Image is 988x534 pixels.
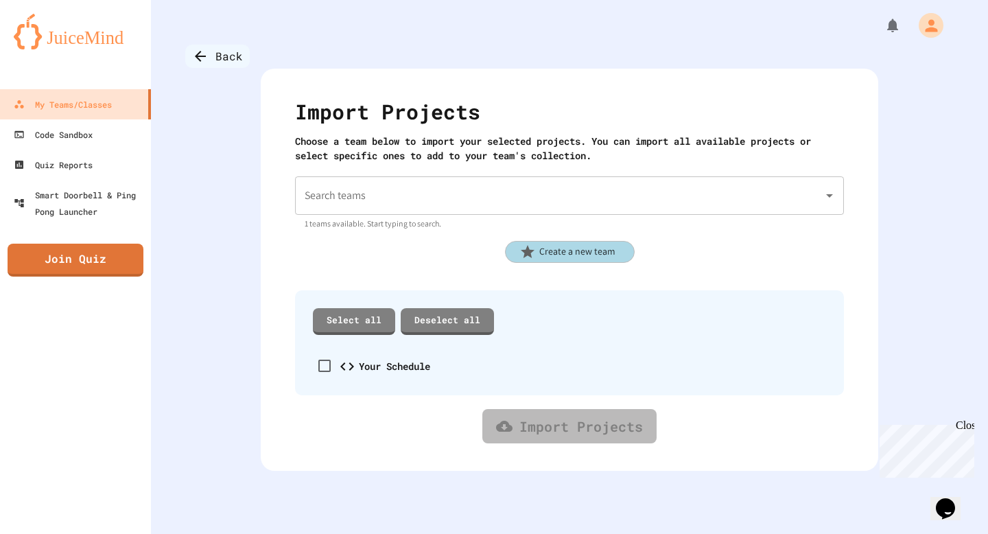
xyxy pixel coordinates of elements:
a: Import Projects [482,409,657,443]
iframe: chat widget [874,419,974,478]
a: Deselect all [401,308,494,336]
div: My Teams/Classes [14,96,112,113]
a: Join Quiz [8,244,143,277]
span: Create a new team [532,244,623,259]
div: Smart Doorbell & Ping Pong Launcher [14,187,145,220]
div: Code Sandbox [14,126,93,143]
div: Choose a team below to import your selected projects. You can import all available projects or se... [295,134,844,163]
div: My Notifications [859,14,904,37]
div: Create a new team [505,241,635,263]
button: Open [820,186,839,205]
iframe: chat widget [930,479,974,520]
div: Quiz Reports [14,156,93,173]
div: Your Schedule [359,359,430,373]
div: My Account [904,10,947,41]
div: Back [185,45,250,68]
div: Import Projects [295,96,844,134]
a: Select all [313,308,395,336]
img: logo-orange.svg [14,14,137,49]
p: 1 teams available. Start typing to search. [305,217,834,231]
div: Chat with us now!Close [5,5,95,87]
